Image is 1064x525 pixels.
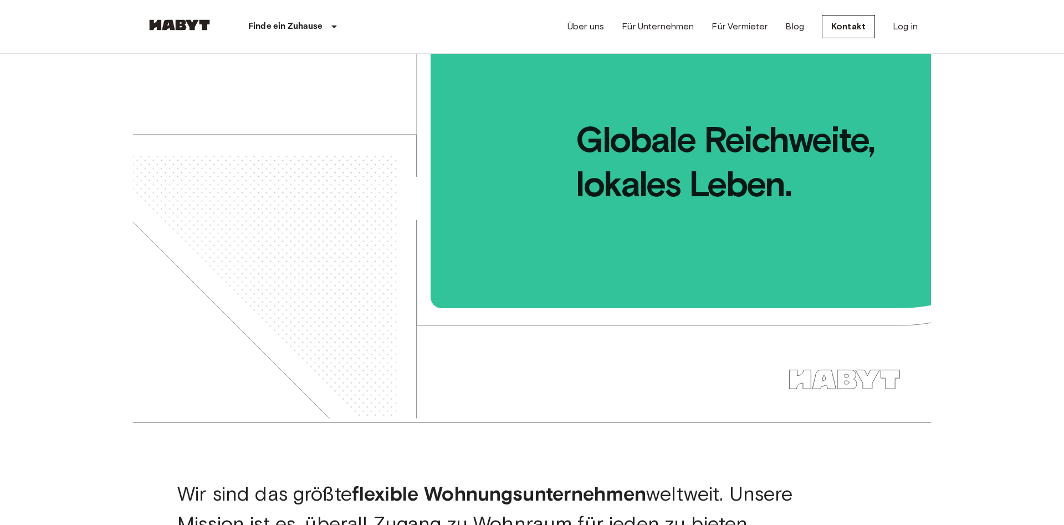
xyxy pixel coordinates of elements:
[712,20,768,33] a: Für Vermieter
[567,20,604,33] a: Über uns
[133,54,931,419] img: we-make-moves-not-waiting-lists
[146,19,213,30] img: Habyt
[432,54,931,206] span: Globale Reichweite, lokales Leben.
[893,20,918,33] a: Log in
[785,20,804,33] a: Blog
[352,481,646,506] b: flexible Wohnungsunternehmen
[822,15,875,38] a: Kontakt
[622,20,694,33] a: Für Unternehmen
[248,20,323,33] p: Finde ein Zuhause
